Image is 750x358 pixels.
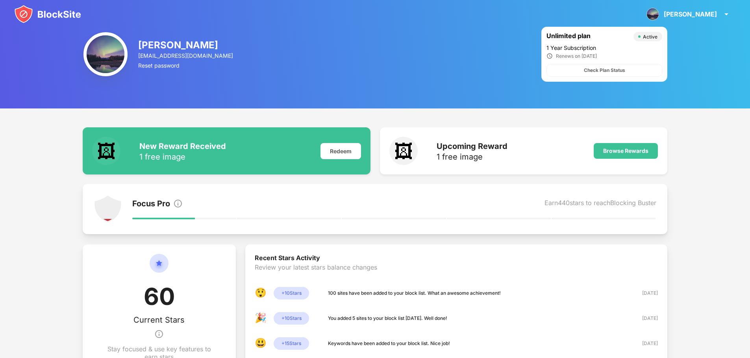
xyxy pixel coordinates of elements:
div: 🖼 [92,137,120,165]
div: 60 [144,282,175,315]
div: 🖼 [389,137,418,165]
div: + 10 Stars [274,287,309,299]
div: 😲 [255,287,267,299]
div: + 15 Stars [274,337,309,350]
div: Current Stars [133,315,185,325]
img: info.svg [154,325,164,343]
div: [DATE] [630,289,658,297]
div: Browse Rewards [603,148,648,154]
div: New Reward Received [139,141,226,151]
div: Check Plan Status [584,66,625,74]
div: [PERSON_NAME] [138,39,234,51]
img: clock_ic.svg [546,53,553,59]
img: points-level-1.svg [94,195,122,223]
div: Reset password [138,62,234,69]
div: You added 5 sites to your block list [DATE]. Well done! [328,314,447,322]
div: Earn 440 stars to reach Blocking Buster [544,199,656,210]
img: blocksite-icon.svg [14,5,81,24]
div: 1 Year Subscription [546,44,662,51]
div: [EMAIL_ADDRESS][DOMAIN_NAME] [138,52,234,59]
div: 100 sites have been added to your block list. What an awesome achievement! [328,289,501,297]
img: info.svg [173,199,183,208]
div: Unlimited plan [546,32,630,41]
div: Active [643,34,657,40]
div: Focus Pro [132,199,170,210]
div: Recent Stars Activity [255,254,658,263]
div: [DATE] [630,314,658,322]
div: Upcoming Reward [437,141,507,151]
div: [DATE] [630,340,658,347]
img: ACg8ocKH-0z7pDenuiJFe7aXj4dADfZCb5uduNIeRU5di0Dzqavkx3mk=s96-c [646,8,659,20]
div: Redeem [320,143,361,159]
div: Renews on [DATE] [556,53,597,59]
div: Review your latest stars balance changes [255,263,658,287]
div: 1 free image [139,153,226,161]
img: circle-star.svg [150,254,169,282]
div: [PERSON_NAME] [664,10,717,18]
div: + 10 Stars [274,312,309,325]
img: ACg8ocKH-0z7pDenuiJFe7aXj4dADfZCb5uduNIeRU5di0Dzqavkx3mk=s96-c [83,32,128,76]
div: Keywords have been added to your block list. Nice job! [328,340,450,347]
div: 😃 [255,337,267,350]
div: 🎉 [255,312,267,325]
div: 1 free image [437,153,507,161]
